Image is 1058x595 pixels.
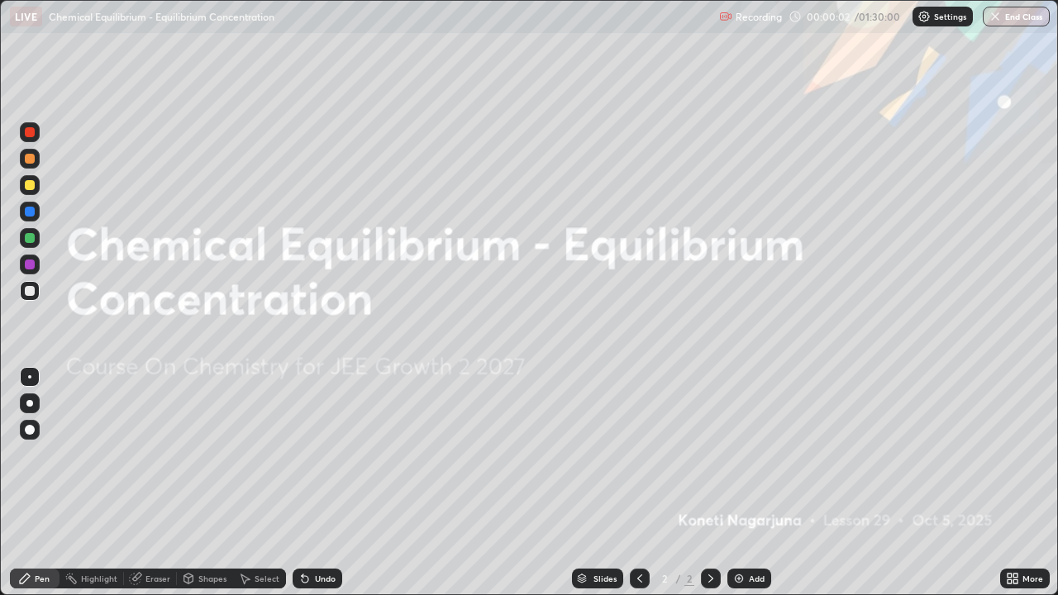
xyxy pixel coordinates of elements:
img: add-slide-button [732,572,746,585]
p: Recording [736,11,782,23]
div: 2 [656,574,673,583]
div: / [676,574,681,583]
img: class-settings-icons [917,10,931,23]
div: 2 [684,571,694,586]
div: Pen [35,574,50,583]
div: Eraser [145,574,170,583]
div: Add [749,574,765,583]
button: End Class [983,7,1050,26]
img: end-class-cross [989,10,1002,23]
img: recording.375f2c34.svg [719,10,732,23]
div: Slides [593,574,617,583]
div: Highlight [81,574,117,583]
p: Chemical Equilibrium - Equilibrium Concentration [49,10,274,23]
p: LIVE [15,10,37,23]
p: Settings [934,12,966,21]
div: Select [255,574,279,583]
div: More [1022,574,1043,583]
div: Shapes [198,574,226,583]
div: Undo [315,574,336,583]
